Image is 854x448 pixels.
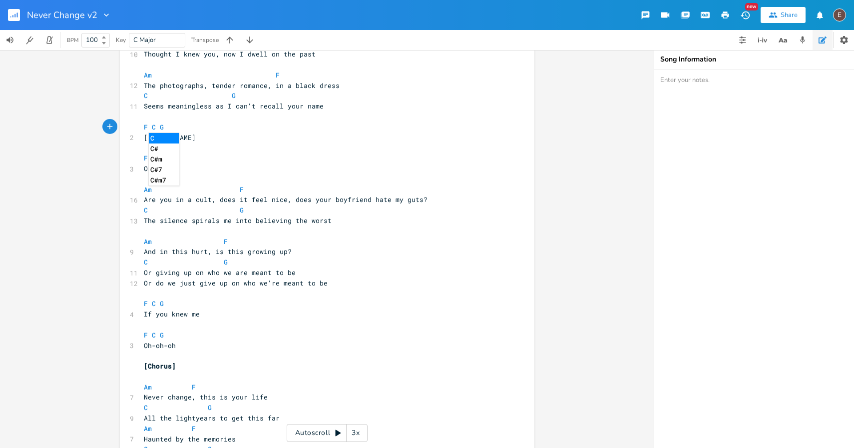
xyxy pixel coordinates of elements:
[347,424,365,442] div: 3x
[240,205,244,214] span: G
[144,361,176,370] span: [Chorus]
[149,143,179,154] li: C#
[144,205,148,214] span: C
[781,10,798,19] div: Share
[745,3,758,10] div: New
[160,330,164,339] span: G
[144,330,148,339] span: F
[133,35,156,44] span: C Major
[660,56,848,63] div: Song Information
[152,122,156,131] span: C
[144,153,148,162] span: F
[144,403,148,412] span: C
[276,70,280,79] span: F
[144,382,152,391] span: Am
[144,309,200,318] span: If you knew me
[144,341,176,350] span: Oh-oh-oh
[192,424,196,433] span: F
[240,185,244,194] span: F
[144,49,316,58] span: Thought I knew you, now I dwell on the past
[224,237,228,246] span: F
[144,257,148,266] span: C
[144,164,176,173] span: Oh-oh-oh
[224,257,228,266] span: G
[144,268,296,277] span: Or giving up on who we are meant to be
[144,70,152,79] span: Am
[149,133,179,143] li: C
[149,154,179,164] li: C#m
[149,175,179,185] li: C#m7
[144,122,148,131] span: F
[192,382,196,391] span: F
[160,122,164,131] span: G
[152,330,156,339] span: C
[144,153,160,162] span: -
[144,278,328,287] span: Or do we just give up on who we're meant to be
[232,91,236,100] span: G
[191,37,219,43] div: Transpose
[144,247,292,256] span: And in this hurt, is this growing up?
[160,299,164,308] span: G
[149,164,179,175] li: C#7
[761,7,806,23] button: Share
[287,424,368,442] div: Autoscroll
[208,403,212,412] span: G
[144,195,427,204] span: Are you in a cult, does it feel nice, does your boyfriend hate my guts?
[735,6,755,24] button: New
[144,81,340,90] span: The photographs, tender romance, in a black dress
[144,392,268,401] span: Never change, this is your life
[144,101,324,110] span: Seems meaningless as I can't recall your name
[833,3,846,26] button: E
[144,185,152,194] span: Am
[144,424,152,433] span: Am
[833,8,846,21] div: edward
[144,237,152,246] span: Am
[27,10,97,19] span: Never Change v2
[144,413,280,422] span: All the lightyears to get this far
[144,299,148,308] span: F
[144,91,148,100] span: C
[144,434,236,443] span: Haunted by the memories
[67,37,78,43] div: BPM
[144,216,332,225] span: The silence spirals me into believing the worst
[144,133,196,142] span: [PERSON_NAME]
[152,299,156,308] span: C
[116,37,126,43] div: Key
